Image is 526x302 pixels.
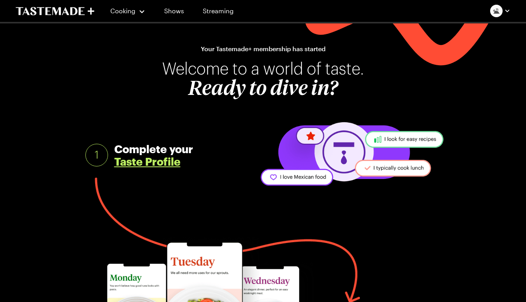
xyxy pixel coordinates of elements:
button: Profile picture [490,5,510,17]
img: Taste Profile [256,120,449,188]
a: Taste Profile [114,155,181,168]
span: Cooking [110,7,135,14]
span: Ready to dive in? [162,78,364,101]
span: 1 [95,149,99,161]
p: Your Tastemade+ membership has started [201,45,326,53]
div: Complete your [114,143,203,168]
img: Profile picture [490,5,503,17]
button: Cooking [110,2,145,20]
a: To Tastemade Home Page [16,7,94,16]
h1: Welcome to a world of taste. [162,61,364,101]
